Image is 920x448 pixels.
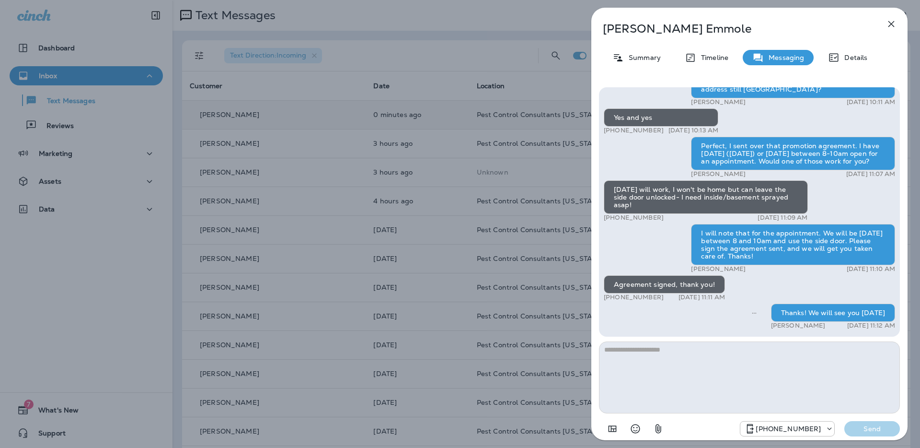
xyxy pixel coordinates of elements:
p: [DATE] 11:09 AM [758,214,807,222]
p: Timeline [696,54,728,61]
p: [PHONE_NUMBER] [604,294,664,301]
p: [PHONE_NUMBER] [604,127,664,134]
p: [DATE] 10:11 AM [847,98,895,106]
p: Details [839,54,867,61]
div: Yes and yes [604,108,718,127]
p: [DATE] 10:13 AM [668,127,718,134]
div: Perfect, I sent over that promotion agreement. I have [DATE] ([DATE]) or [DATE] between 8-10am op... [691,137,895,170]
div: +1 (815) 998-9676 [740,423,834,435]
p: Messaging [764,54,804,61]
button: Select an emoji [626,419,645,438]
div: I will note that for the appointment. We will be [DATE] between 8 and 10am and use the side door.... [691,224,895,265]
p: [PERSON_NAME] [771,322,826,330]
p: [DATE] 11:11 AM [678,294,725,301]
p: [PERSON_NAME] [691,98,746,106]
div: Agreement signed, thank you! [604,275,725,294]
span: Sent [752,308,757,317]
p: [PERSON_NAME] [691,265,746,273]
div: [DATE] will work, I won't be home but can leave the side door unlocked- I need inside/basement sp... [604,180,808,214]
p: [PERSON_NAME] [691,170,746,178]
p: [PHONE_NUMBER] [604,214,664,222]
button: Add in a premade template [603,419,622,438]
p: [DATE] 11:07 AM [846,170,895,178]
p: [PERSON_NAME] Emmole [603,22,864,35]
p: [DATE] 11:10 AM [847,265,895,273]
p: [DATE] 11:12 AM [847,322,895,330]
p: Summary [624,54,661,61]
p: [PHONE_NUMBER] [756,425,821,433]
div: Thanks! We will see you [DATE] [771,304,895,322]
